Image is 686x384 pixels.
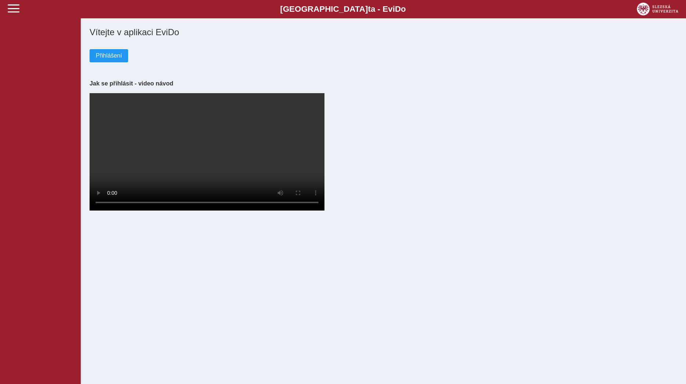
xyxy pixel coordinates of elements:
span: Přihlášení [96,52,122,59]
b: [GEOGRAPHIC_DATA] a - Evi [22,4,664,14]
span: t [368,4,370,14]
video: Your browser does not support the video tag. [90,93,324,211]
button: Přihlášení [90,49,128,62]
span: D [395,4,401,14]
span: o [401,4,406,14]
h3: Jak se přihlásit - video návod [90,80,677,87]
h1: Vítejte v aplikaci EviDo [90,27,677,37]
img: logo_web_su.png [637,3,678,15]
